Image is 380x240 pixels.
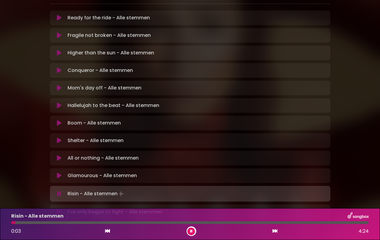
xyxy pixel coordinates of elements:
[68,172,137,179] p: Glamourous - Alle stemmen
[68,102,159,109] p: Hallelujah to the beat - Alle stemmen
[348,212,369,220] img: songbox-logo-white.png
[68,67,133,74] p: Conqueror - Alle stemmen
[68,119,121,127] p: Boom - Alle stemmen
[11,212,64,220] p: Risin - Alle stemmen
[68,137,124,144] p: Shelter - Alle stemmen
[68,84,141,92] p: Mom's day off - Alle stemmen
[68,190,126,198] p: Risin - Alle stemmen
[68,14,150,21] p: Ready for the ride - Alle stemmen
[117,190,126,198] img: waveform4.gif
[68,154,139,162] p: All or nothing - Alle stemmen
[68,49,154,57] p: Higher than the sun - Alle stemmen
[68,32,151,39] p: Fragile not broken - Alle stemmen
[11,228,21,235] span: 0:03
[359,228,369,235] span: 4:24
